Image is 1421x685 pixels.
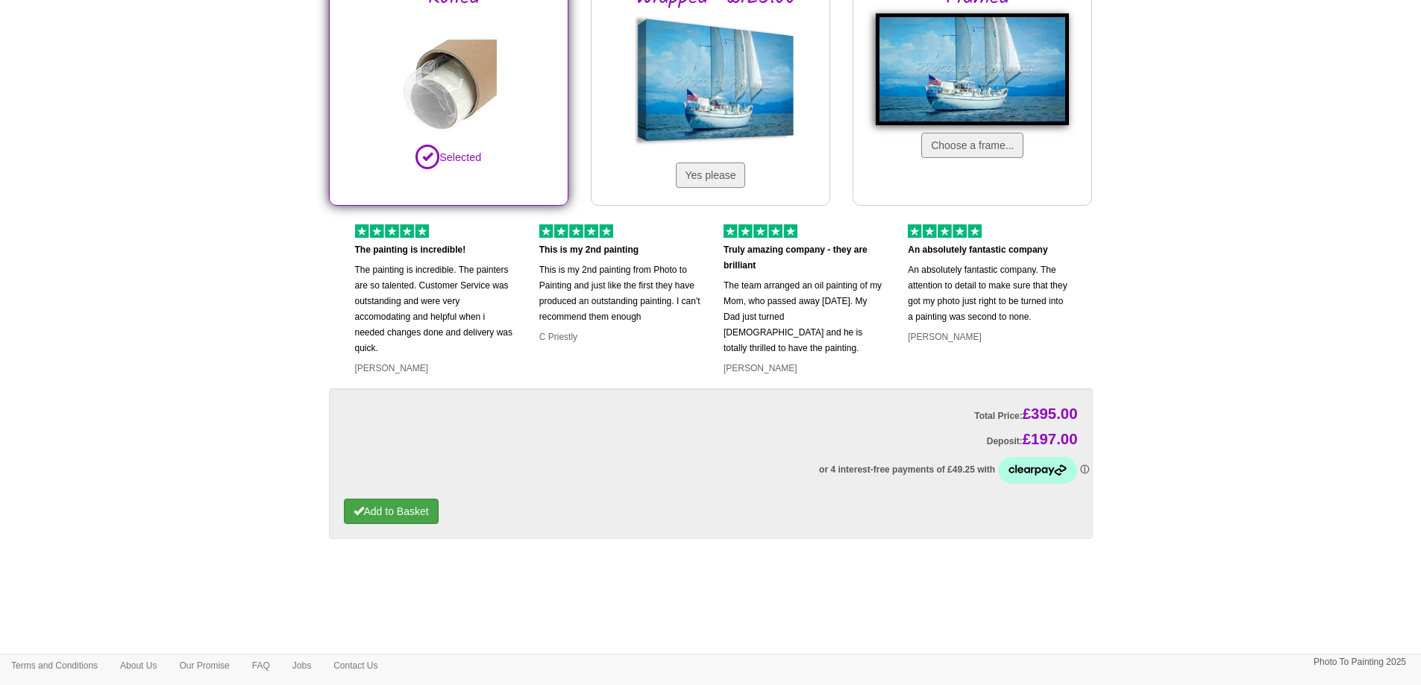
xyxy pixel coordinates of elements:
span: £197.00 [1023,431,1078,447]
img: 5 of out 5 stars [724,224,797,238]
p: The team arranged an oil painting of my Mom, who passed away [DATE]. My Dad just turned [DEMOGRAP... [724,278,885,356]
p: This is my 2nd painting from Photo to Painting and just like the first they have produced an outs... [539,262,701,325]
p: Selected [352,144,545,168]
p: Truly amazing company - they are brilliant [724,242,885,274]
img: Rolled in a tube [400,40,497,136]
a: About Us [109,654,168,677]
span: £395.00 [1023,405,1078,422]
img: 5 of out 5 stars [539,224,613,238]
a: FAQ [241,654,281,677]
span: or 4 interest-free payments of £49.25 with [819,464,997,475]
img: 5 of out 5 stars [355,224,429,238]
p: The painting is incredible. The painters are so talented. Customer Service was outstanding and we... [355,262,517,356]
a: Information - Opens a dialog [1080,464,1089,475]
label: Total Price: [974,403,1077,425]
p: C Priestly [539,329,701,345]
p: Photo To Painting 2025 [1314,654,1406,670]
p: This is my 2nd painting [539,242,701,258]
img: 5 of out 5 stars [908,224,982,238]
button: Choose a frame... [921,133,1023,158]
p: An absolutely fantastic company. The attention to detail to make sure that they got my photo just... [908,262,1070,325]
button: Yes please [676,162,746,188]
a: Jobs [281,654,322,677]
p: [PERSON_NAME] [355,361,517,376]
p: [PERSON_NAME] [724,361,885,376]
p: The painting is incredible! [355,242,517,258]
p: [PERSON_NAME] [908,329,1070,345]
img: Framed [876,13,1069,125]
label: Deposit: [987,429,1078,450]
iframe: fb:like Facebook Social Plugin [666,607,756,628]
a: Contact Us [322,654,389,677]
p: An absolutely fantastic company [908,242,1070,258]
button: Add to Basket [344,499,439,524]
a: Our Promise [168,654,240,677]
